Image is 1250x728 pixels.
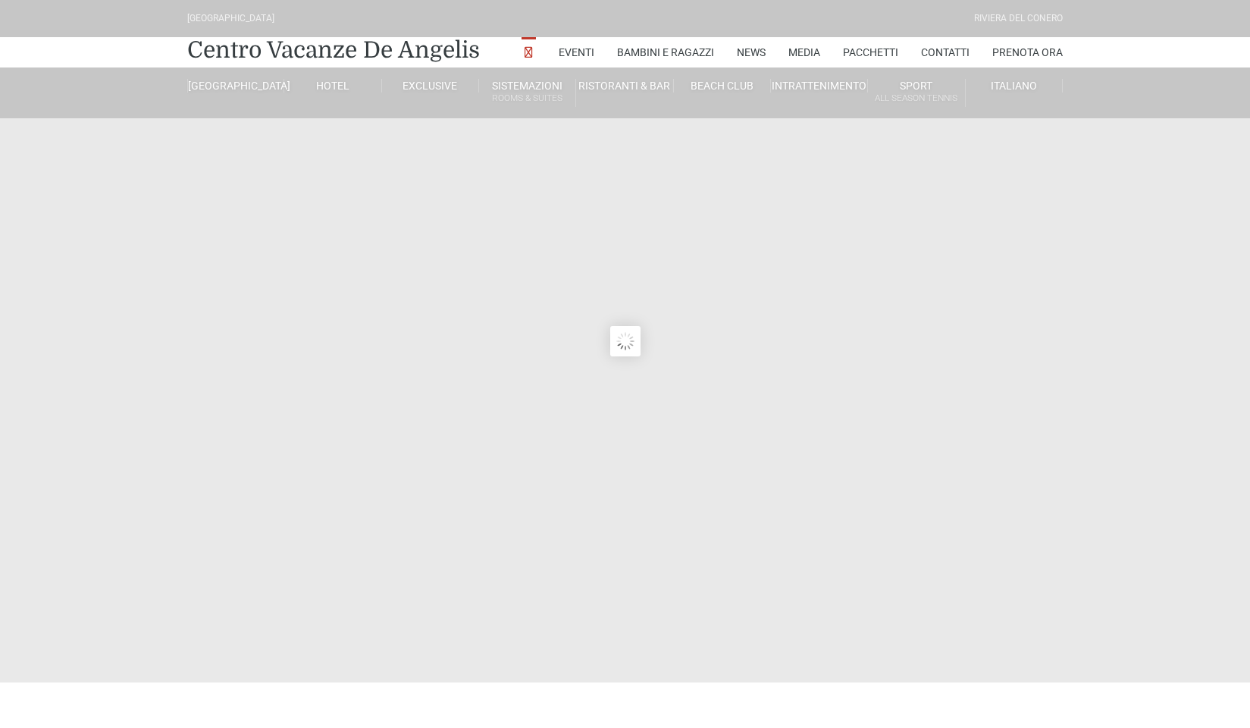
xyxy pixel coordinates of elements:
div: [GEOGRAPHIC_DATA] [187,11,274,26]
a: Media [788,37,820,67]
a: Intrattenimento [771,79,868,93]
a: [GEOGRAPHIC_DATA] [187,79,284,93]
small: Rooms & Suites [479,91,575,105]
a: SportAll Season Tennis [868,79,965,107]
a: Bambini e Ragazzi [617,37,714,67]
a: Centro Vacanze De Angelis [187,35,480,65]
a: Eventi [559,37,594,67]
a: Hotel [284,79,381,93]
small: All Season Tennis [868,91,964,105]
a: Ristoranti & Bar [576,79,673,93]
a: News [737,37,766,67]
a: Prenota Ora [992,37,1063,67]
a: Exclusive [382,79,479,93]
div: Riviera Del Conero [974,11,1063,26]
a: Pacchetti [843,37,898,67]
a: SistemazioniRooms & Suites [479,79,576,107]
span: Italiano [991,80,1037,92]
a: Beach Club [674,79,771,93]
a: Italiano [966,79,1063,93]
a: Contatti [921,37,970,67]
